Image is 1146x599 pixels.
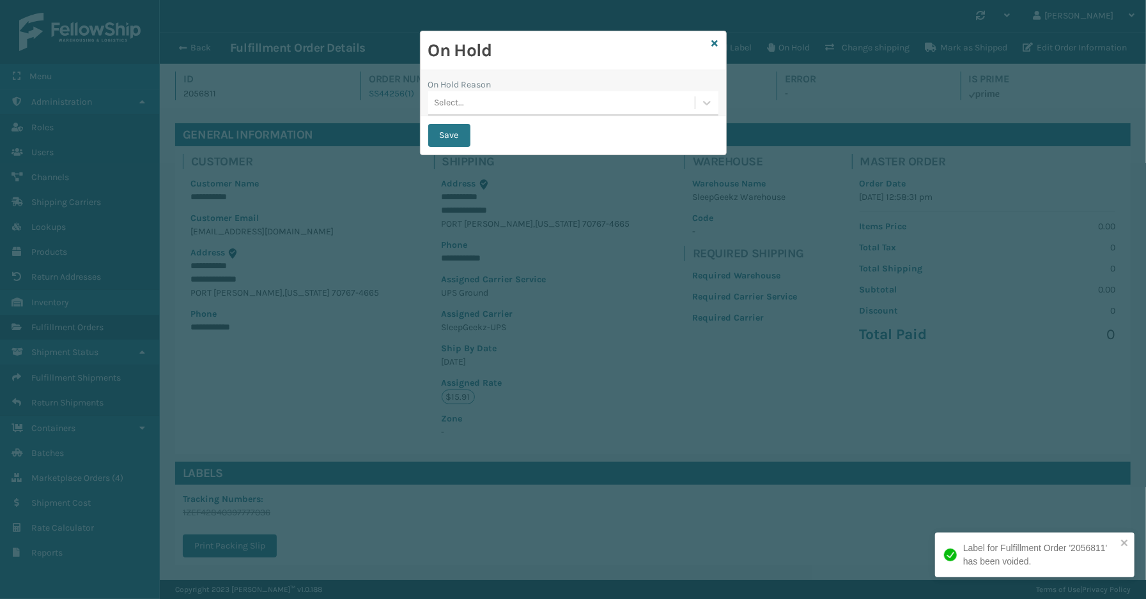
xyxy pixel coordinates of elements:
[428,78,492,91] label: On Hold Reason
[428,39,707,62] h2: On Hold
[435,96,465,110] div: Select...
[963,542,1117,568] div: Label for Fulfillment Order '2056811' has been voided.
[428,124,470,147] button: Save
[1120,538,1129,550] button: close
